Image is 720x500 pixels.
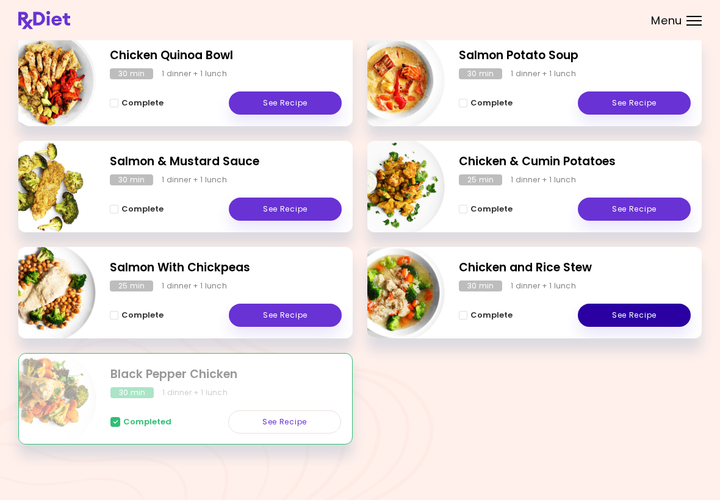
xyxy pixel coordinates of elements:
div: 1 dinner + 1 lunch [511,174,576,185]
img: Info - Salmon Potato Soup [344,30,445,131]
div: 1 dinner + 1 lunch [511,68,576,79]
a: See Recipe - Chicken and Rice Stew [578,304,691,327]
img: RxDiet [18,11,70,29]
h2: Chicken and Rice Stew [459,259,691,277]
h2: Chicken & Cumin Potatoes [459,153,691,171]
a: See Recipe - Chicken Quinoa Bowl [229,91,342,115]
div: 30 min [459,280,502,291]
button: Complete - Salmon Potato Soup [459,96,513,110]
button: Complete - Chicken Quinoa Bowl [110,96,164,110]
div: 1 dinner + 1 lunch [511,280,576,291]
div: 1 dinner + 1 lunch [162,174,227,185]
span: Complete [470,204,513,214]
a: See Recipe - Chicken & Cumin Potatoes [578,198,691,221]
button: Complete - Chicken & Cumin Potatoes [459,202,513,216]
img: Info - Chicken & Cumin Potatoes [344,136,445,237]
button: Complete - Chicken and Rice Stew [459,308,513,323]
button: Complete - Salmon With Chickpeas [110,308,164,323]
span: Complete [470,98,513,108]
div: 25 min [459,174,502,185]
button: Complete - Salmon & Mustard Sauce [110,202,164,216]
div: 1 dinner + 1 lunch [162,280,227,291]
img: Info - Chicken and Rice Stew [344,242,445,343]
div: 30 min [110,68,153,79]
div: 25 min [110,280,153,291]
span: Complete [470,310,513,320]
a: See Recipe - Salmon & Mustard Sauce [229,198,342,221]
a: See Recipe - Salmon With Chickpeas [229,304,342,327]
h2: Salmon Potato Soup [459,47,691,65]
a: See Recipe - Salmon Potato Soup [578,91,691,115]
h2: Black Pepper Chicken [110,366,341,384]
h2: Salmon With Chickpeas [110,259,342,277]
span: Completed [123,417,171,427]
span: Complete [121,98,164,108]
span: Complete [121,310,164,320]
div: 1 dinner + 1 lunch [162,68,227,79]
div: 30 min [459,68,502,79]
span: Complete [121,204,164,214]
div: 30 min [110,387,154,398]
div: 1 dinner + 1 lunch [162,387,228,398]
div: 30 min [110,174,153,185]
h2: Salmon & Mustard Sauce [110,153,342,171]
h2: Chicken Quinoa Bowl [110,47,342,65]
span: Menu [651,15,682,26]
a: See Recipe - Black Pepper Chicken [228,410,341,434]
